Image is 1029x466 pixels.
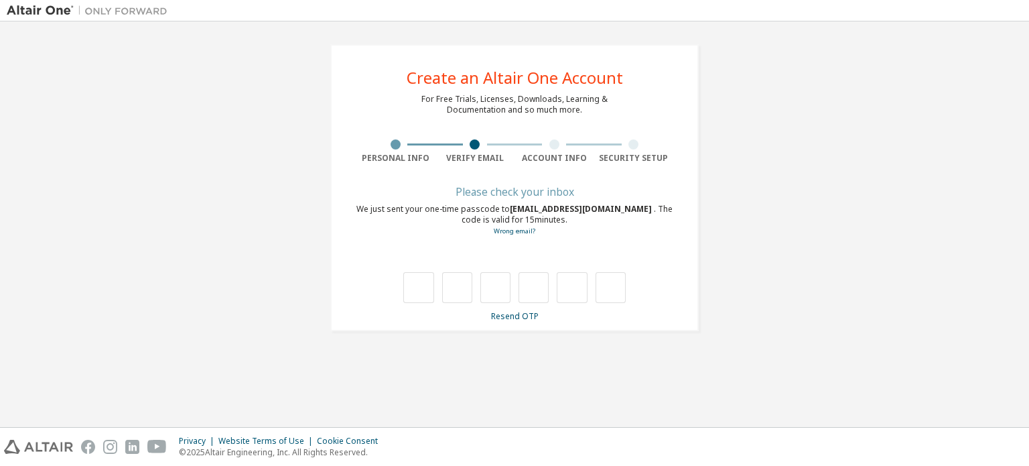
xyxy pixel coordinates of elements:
img: Altair One [7,4,174,17]
img: facebook.svg [81,440,95,454]
div: Cookie Consent [317,436,386,447]
img: altair_logo.svg [4,440,73,454]
div: Privacy [179,436,218,447]
span: [EMAIL_ADDRESS][DOMAIN_NAME] [510,203,654,215]
div: Personal Info [356,153,435,164]
img: instagram.svg [103,440,117,454]
a: Resend OTP [491,310,539,322]
div: Verify Email [435,153,515,164]
div: Create an Altair One Account [407,70,623,86]
div: For Free Trials, Licenses, Downloads, Learning & Documentation and so much more. [421,94,608,115]
p: © 2025 Altair Engineering, Inc. All Rights Reserved. [179,447,386,458]
div: We just sent your one-time passcode to . The code is valid for 15 minutes. [356,204,673,237]
a: Go back to the registration form [494,227,535,235]
div: Security Setup [594,153,674,164]
div: Please check your inbox [356,188,673,196]
img: youtube.svg [147,440,167,454]
div: Website Terms of Use [218,436,317,447]
div: Account Info [514,153,594,164]
img: linkedin.svg [125,440,139,454]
